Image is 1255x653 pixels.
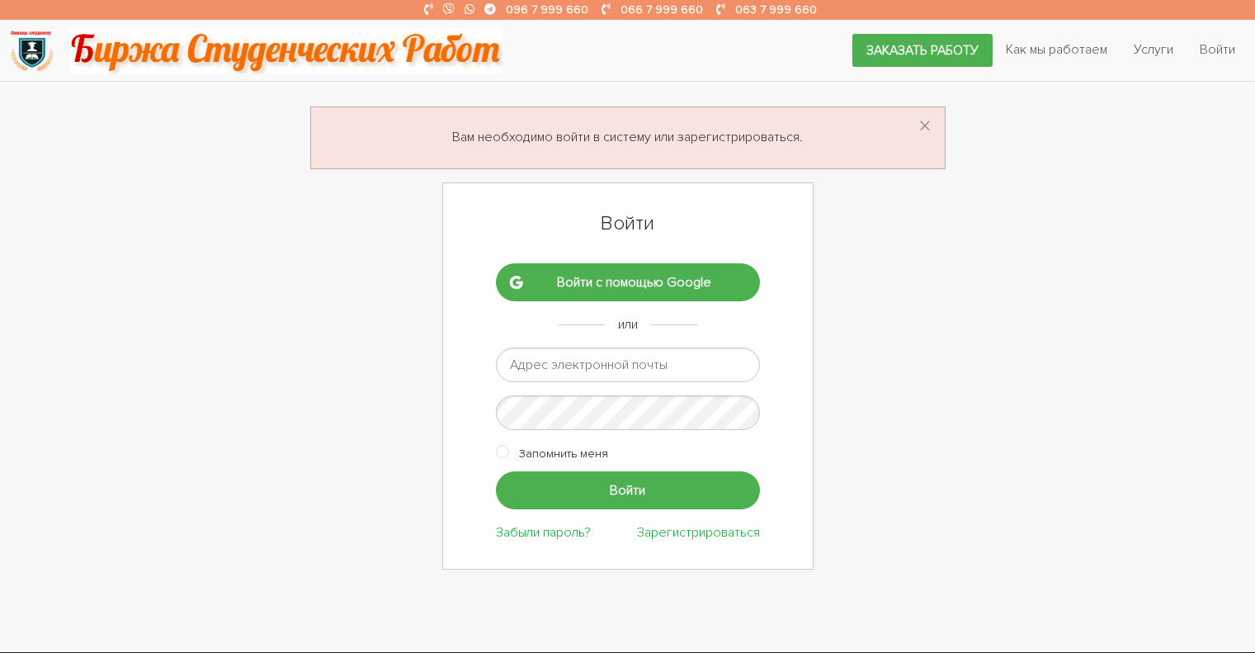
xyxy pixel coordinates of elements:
a: Как мы работаем [993,34,1121,65]
a: Заказать работу [852,34,993,67]
a: Войти с помощью Google [496,263,760,301]
img: logo-135dea9cf721667cc4ddb0c1795e3ba8b7f362e3d0c04e2cc90b931989920324.png [9,28,54,73]
a: Забыли пароль? [496,524,591,541]
p: Вам необходимо войти в систему или зарегистрироваться. [331,127,925,149]
label: Запомнить меня [519,443,608,464]
a: Зарегистрироваться [637,524,760,541]
a: 063 7 999 660 [735,2,817,17]
a: 066 7 999 660 [620,2,703,17]
a: Войти [1187,34,1248,65]
button: Dismiss alert [918,114,932,140]
a: 096 7 999 660 [506,2,588,17]
a: Услуги [1121,34,1187,65]
img: motto-2ce64da2796df845c65ce8f9480b9c9d679903764b3ca6da4b6de107518df0fe.gif [69,28,502,73]
span: Войти с помощью Google [522,276,746,290]
h1: Войти [496,210,760,238]
input: Войти [496,471,760,509]
span: или [618,316,638,333]
span: × [918,111,932,143]
input: Адрес электронной почты [496,348,760,382]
